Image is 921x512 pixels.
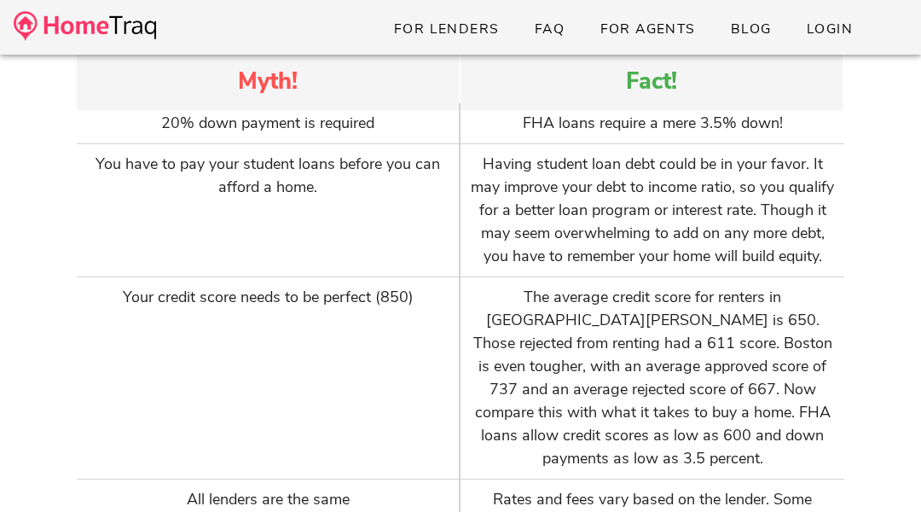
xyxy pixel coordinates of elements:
[730,20,772,38] span: Blog
[77,277,460,480] div: Your credit score needs to be perfect (850)
[77,144,460,277] div: You have to pay your student loans before you can afford a home.
[379,14,513,44] a: For Lenders
[87,65,449,100] h2: Myth!
[520,14,579,44] a: FAQ
[585,14,709,44] a: For Agents
[599,20,695,38] span: For Agents
[14,11,156,41] img: desktop-logo.34a1112.png
[460,103,844,144] div: FHA loans require a mere 3.5% down!
[77,103,460,144] div: 20% down payment is required
[836,430,921,512] iframe: Chat Widget
[716,14,785,44] a: Blog
[534,20,565,38] span: FAQ
[471,65,832,100] h2: Fact!
[460,144,844,277] div: Having student loan debt could be in your favor. It may improve your debt to income ratio, so you...
[792,14,866,44] a: Login
[393,20,500,38] span: For Lenders
[460,277,844,480] div: The average credit score for renters in [GEOGRAPHIC_DATA][PERSON_NAME] is 650. Those rejected fro...
[806,20,853,38] span: Login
